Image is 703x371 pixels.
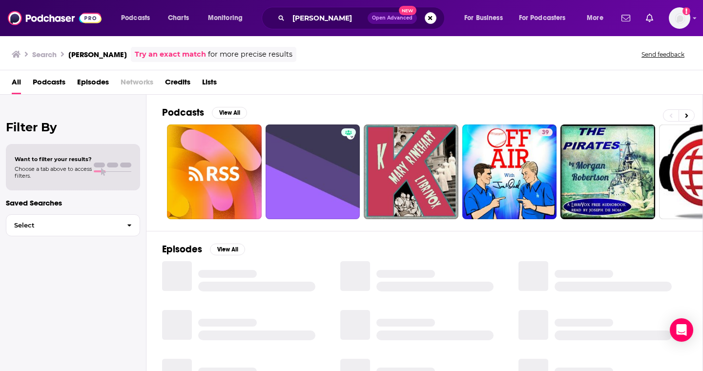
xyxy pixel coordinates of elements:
[271,7,454,29] div: Search podcasts, credits, & more...
[368,12,417,24] button: Open AdvancedNew
[457,10,515,26] button: open menu
[462,124,557,219] a: 39
[639,50,687,59] button: Send feedback
[399,6,416,15] span: New
[162,10,195,26] a: Charts
[12,74,21,94] a: All
[580,10,616,26] button: open menu
[121,11,150,25] span: Podcasts
[15,165,92,179] span: Choose a tab above to access filters.
[670,318,693,342] div: Open Intercom Messenger
[68,50,127,59] h3: [PERSON_NAME]
[202,74,217,94] a: Lists
[538,128,553,136] a: 39
[289,10,368,26] input: Search podcasts, credits, & more...
[464,11,503,25] span: For Business
[168,11,189,25] span: Charts
[15,156,92,163] span: Want to filter your results?
[165,74,190,94] a: Credits
[114,10,163,26] button: open menu
[642,10,657,26] a: Show notifications dropdown
[121,74,153,94] span: Networks
[6,222,119,228] span: Select
[162,243,245,255] a: EpisodesView All
[669,7,690,29] img: User Profile
[162,106,204,119] h2: Podcasts
[33,74,65,94] a: Podcasts
[618,10,634,26] a: Show notifications dropdown
[6,214,140,236] button: Select
[372,16,413,21] span: Open Advanced
[162,106,247,119] a: PodcastsView All
[682,7,690,15] svg: Add a profile image
[6,198,140,207] p: Saved Searches
[669,7,690,29] button: Show profile menu
[135,49,206,60] a: Try an exact match
[208,49,292,60] span: for more precise results
[587,11,603,25] span: More
[513,10,580,26] button: open menu
[208,11,243,25] span: Monitoring
[162,243,202,255] h2: Episodes
[542,128,549,138] span: 39
[212,107,247,119] button: View All
[8,9,102,27] img: Podchaser - Follow, Share and Rate Podcasts
[669,7,690,29] span: Logged in as jillgoldstein
[210,244,245,255] button: View All
[32,50,57,59] h3: Search
[6,120,140,134] h2: Filter By
[519,11,566,25] span: For Podcasters
[77,74,109,94] a: Episodes
[201,10,255,26] button: open menu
